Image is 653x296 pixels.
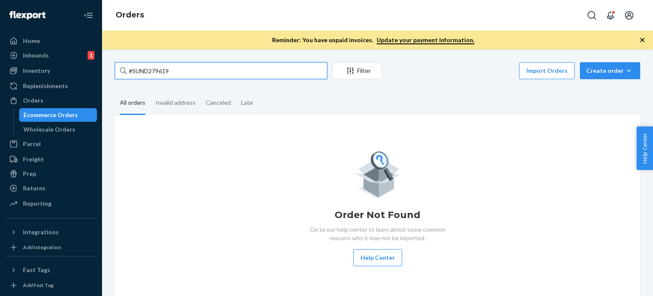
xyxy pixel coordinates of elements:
input: Search orders [115,62,327,79]
a: Prep [5,167,97,181]
a: Update your payment information. [377,36,474,44]
div: Integrations [23,228,59,236]
button: Import Orders [519,62,575,79]
div: Prep [23,170,36,178]
p: Go to our help center to learn about some common reasons why it may not be imported. [303,225,452,242]
div: Parcel [23,140,41,148]
div: Reporting [23,199,51,208]
img: Empty list [355,149,401,198]
div: Returns [23,184,45,193]
p: Reminder: You have unpaid invoices. [272,36,474,44]
a: Ecommerce Orders [19,108,97,122]
div: Create order [586,66,634,75]
div: Add Fast Tag [23,282,54,289]
div: Filter [333,66,381,75]
a: Add Fast Tag [5,280,97,290]
button: Help Center [636,126,653,170]
button: Create order [580,62,640,79]
div: Home [23,37,40,45]
div: Invalid address [156,92,196,114]
ol: breadcrumbs [109,3,151,28]
a: Wholesale Orders [19,123,97,136]
div: Freight [23,155,44,164]
div: 1 [88,51,94,60]
h1: Order Not Found [335,208,420,222]
a: Reporting [5,197,97,210]
div: Late [241,92,253,114]
button: Open Search Box [583,7,600,24]
div: Ecommerce Orders [23,111,78,119]
div: All orders [120,92,145,115]
button: Open notifications [602,7,619,24]
div: Orders [23,96,43,105]
img: Flexport logo [9,11,45,20]
div: Canceled [206,92,231,114]
button: Open account menu [621,7,638,24]
button: Filter [332,62,382,79]
a: Inbounds1 [5,49,97,62]
a: Parcel [5,137,97,151]
a: Add Integration [5,242,97,253]
div: Fast Tags [23,266,50,274]
a: Home [5,34,97,48]
button: Help Center [353,249,402,266]
a: Inventory [5,64,97,78]
div: Replenishments [23,82,68,90]
button: Fast Tags [5,263,97,277]
div: Inventory [23,66,50,75]
button: Close Navigation [80,7,97,24]
button: Integrations [5,225,97,239]
a: Orders [5,94,97,107]
div: Inbounds [23,51,49,60]
div: Add Integration [23,244,61,251]
a: Orders [116,10,144,20]
a: Returns [5,181,97,195]
a: Replenishments [5,79,97,93]
div: Wholesale Orders [23,125,75,134]
a: Freight [5,152,97,166]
